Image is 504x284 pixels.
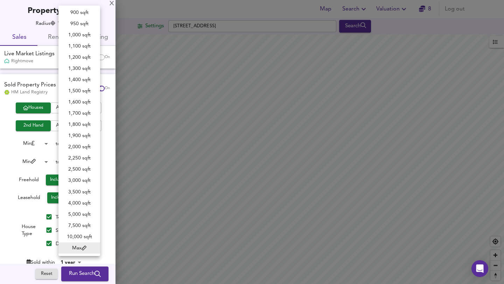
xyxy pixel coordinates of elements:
li: 1,900 sqft [58,130,100,141]
li: 4,000 sqft [58,198,100,209]
li: 950 sqft [58,18,100,29]
li: 3,500 sqft [58,186,100,198]
div: Open Intercom Messenger [471,260,488,277]
li: 1,400 sqft [58,74,100,85]
li: 1,600 sqft [58,97,100,108]
li: 3,000 sqft [58,175,100,186]
li: Max [58,242,100,254]
li: 900 sqft [58,7,100,18]
li: 5,000 sqft [58,209,100,220]
li: 2,500 sqft [58,164,100,175]
li: 1,100 sqft [58,41,100,52]
li: 2,000 sqft [58,141,100,152]
li: 1,200 sqft [58,52,100,63]
li: 1,700 sqft [58,108,100,119]
li: 1,300 sqft [58,63,100,74]
li: 1,500 sqft [58,85,100,97]
li: 10,000 sqft [58,231,100,242]
li: 1,800 sqft [58,119,100,130]
li: 2,250 sqft [58,152,100,164]
li: 1,000 sqft [58,29,100,41]
li: 7,500 sqft [58,220,100,231]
